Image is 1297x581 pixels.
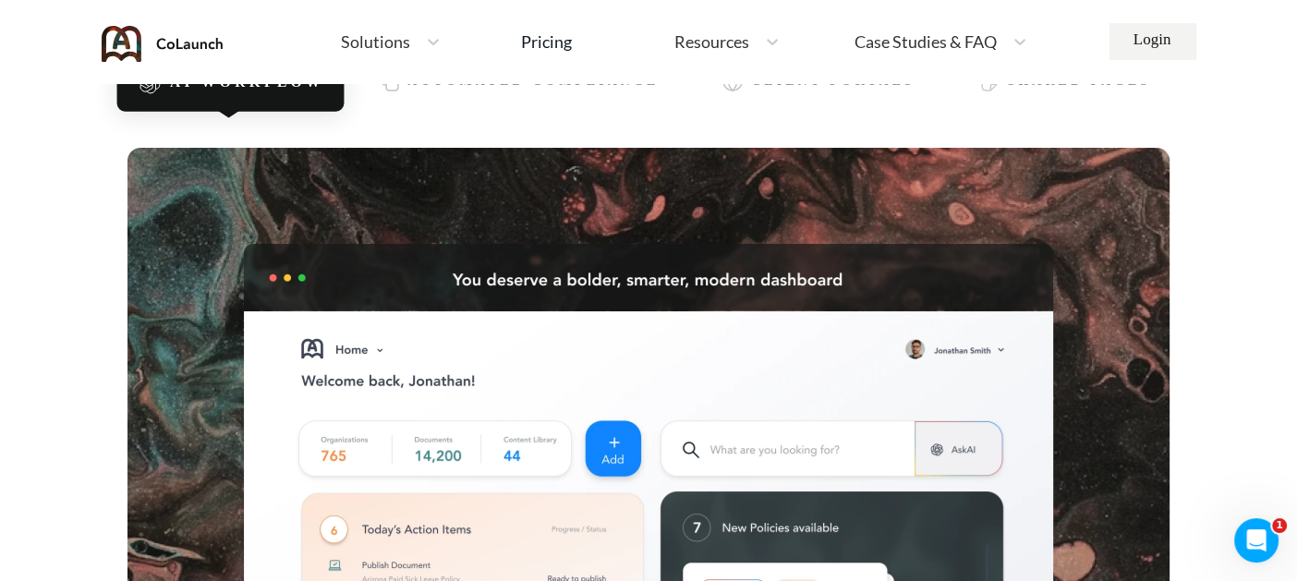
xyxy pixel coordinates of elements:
iframe: Intercom live chat [1234,518,1279,563]
div: Pricing [521,33,572,50]
span: AI Workflow [170,75,324,91]
img: coLaunch [102,26,224,62]
a: Login [1109,23,1196,60]
span: Case Studies & FAQ [855,33,997,50]
span: Resources [674,33,749,50]
img: icon [138,71,162,95]
a: Pricing [521,25,572,58]
span: Solutions [341,33,410,50]
span: 1 [1272,518,1287,533]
